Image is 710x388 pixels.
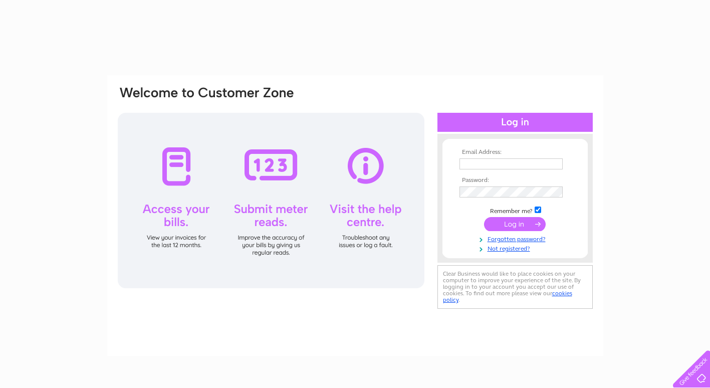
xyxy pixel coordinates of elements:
a: Not registered? [459,243,573,253]
th: Email Address: [457,149,573,156]
a: cookies policy [443,290,572,303]
td: Remember me? [457,205,573,215]
div: Clear Business would like to place cookies on your computer to improve your experience of the sit... [437,265,593,309]
input: Submit [484,217,546,231]
a: Forgotten password? [459,234,573,243]
th: Password: [457,177,573,184]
